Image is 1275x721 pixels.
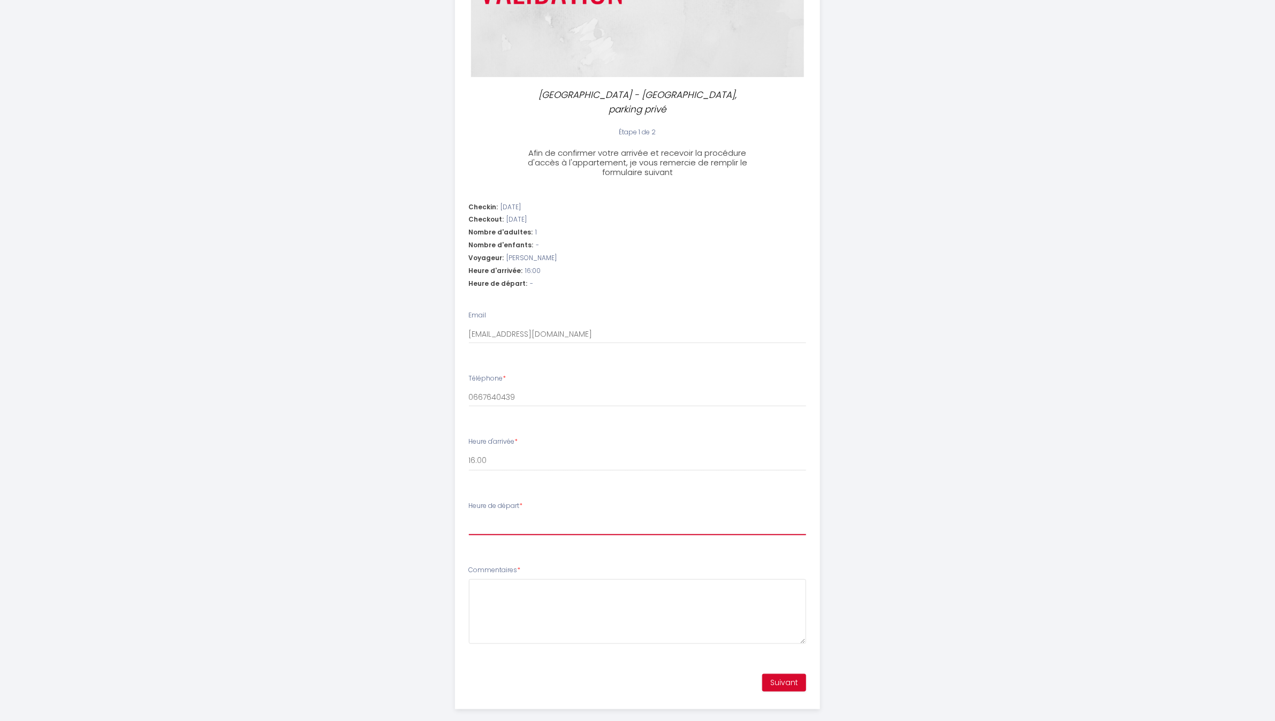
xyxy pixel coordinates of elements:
label: Heure d'arrivée [469,437,518,447]
label: Commentaires [469,565,521,575]
label: Téléphone [469,374,506,384]
span: Heure d'arrivée: [469,266,523,276]
span: Checkin: [469,202,498,212]
span: [PERSON_NAME] [507,253,557,263]
label: Email [469,310,487,321]
span: Nombre d'enfants: [469,240,534,251]
span: Checkout: [469,215,504,225]
span: Voyageur: [469,253,504,263]
span: 1 [536,227,537,238]
label: Heure de départ [469,501,523,511]
span: [DATE] [507,215,527,225]
span: [DATE] [501,202,521,212]
span: Nombre d'adultes: [469,227,533,238]
span: Heure de départ: [469,279,528,289]
span: - [536,240,540,251]
button: Suivant [762,674,806,692]
span: 16:00 [526,266,541,276]
span: Étape 1 de 2 [619,127,656,136]
span: Afin de confirmer votre arrivée et recevoir la procédure d'accès à l'appartement, je vous remerci... [528,147,747,178]
p: [GEOGRAPHIC_DATA] - [GEOGRAPHIC_DATA], parking privé [523,88,752,116]
span: - [530,279,534,289]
